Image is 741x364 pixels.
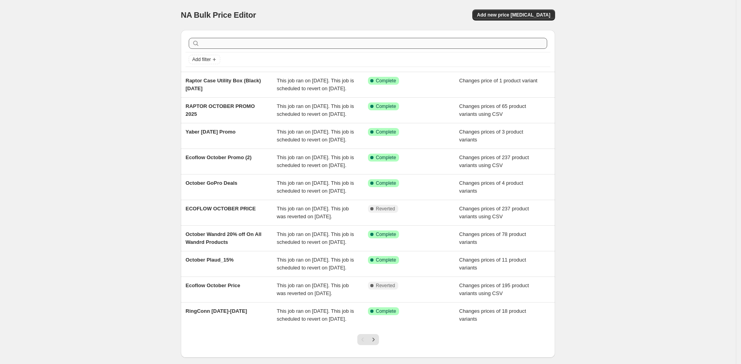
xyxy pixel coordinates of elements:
button: Next [368,334,379,345]
span: This job ran on [DATE]. This job is scheduled to revert on [DATE]. [277,257,354,271]
span: Reverted [376,282,395,289]
span: Changes prices of 195 product variants using CSV [459,282,529,296]
span: Add filter [192,56,211,63]
span: Changes price of 1 product variant [459,78,538,84]
span: Changes prices of 65 product variants using CSV [459,103,526,117]
span: Changes prices of 237 product variants using CSV [459,154,529,168]
span: This job ran on [DATE]. This job was reverted on [DATE]. [277,206,349,219]
span: Add new price [MEDICAL_DATA] [477,12,550,18]
span: Complete [376,129,396,135]
span: Complete [376,257,396,263]
button: Add filter [189,55,220,64]
nav: Pagination [357,334,379,345]
span: Changes prices of 237 product variants using CSV [459,206,529,219]
span: Ecoflow October Price [186,282,240,288]
span: This job ran on [DATE]. This job is scheduled to revert on [DATE]. [277,78,354,91]
span: Changes prices of 4 product variants [459,180,524,194]
span: Complete [376,180,396,186]
span: This job ran on [DATE]. This job is scheduled to revert on [DATE]. [277,129,354,143]
span: RingConn [DATE]-[DATE] [186,308,247,314]
span: Changes prices of 3 product variants [459,129,524,143]
span: Changes prices of 78 product variants [459,231,526,245]
span: Changes prices of 18 product variants [459,308,526,322]
span: Changes prices of 11 product variants [459,257,526,271]
span: Reverted [376,206,395,212]
span: October Plaud_15% [186,257,234,263]
span: Complete [376,231,396,238]
span: This job ran on [DATE]. This job is scheduled to revert on [DATE]. [277,103,354,117]
span: ECOFLOW OCTOBER PRICE [186,206,256,212]
span: This job ran on [DATE]. This job is scheduled to revert on [DATE]. [277,180,354,194]
span: October GoPro Deals [186,180,237,186]
span: Ecoflow October Promo (2) [186,154,252,160]
button: Add new price [MEDICAL_DATA] [472,9,555,20]
span: This job ran on [DATE]. This job is scheduled to revert on [DATE]. [277,154,354,168]
span: October Wandrd 20% off On All Wandrd Products [186,231,262,245]
span: Yaber [DATE] Promo [186,129,236,135]
span: NA Bulk Price Editor [181,11,256,19]
span: This job ran on [DATE]. This job was reverted on [DATE]. [277,282,349,296]
span: This job ran on [DATE]. This job is scheduled to revert on [DATE]. [277,231,354,245]
span: Complete [376,103,396,110]
span: This job ran on [DATE]. This job is scheduled to revert on [DATE]. [277,308,354,322]
span: Complete [376,154,396,161]
span: Complete [376,78,396,84]
span: Raptor Case Utility Box (Black) [DATE] [186,78,261,91]
span: Complete [376,308,396,314]
span: RAPTOR OCTOBER PROMO 2025 [186,103,255,117]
